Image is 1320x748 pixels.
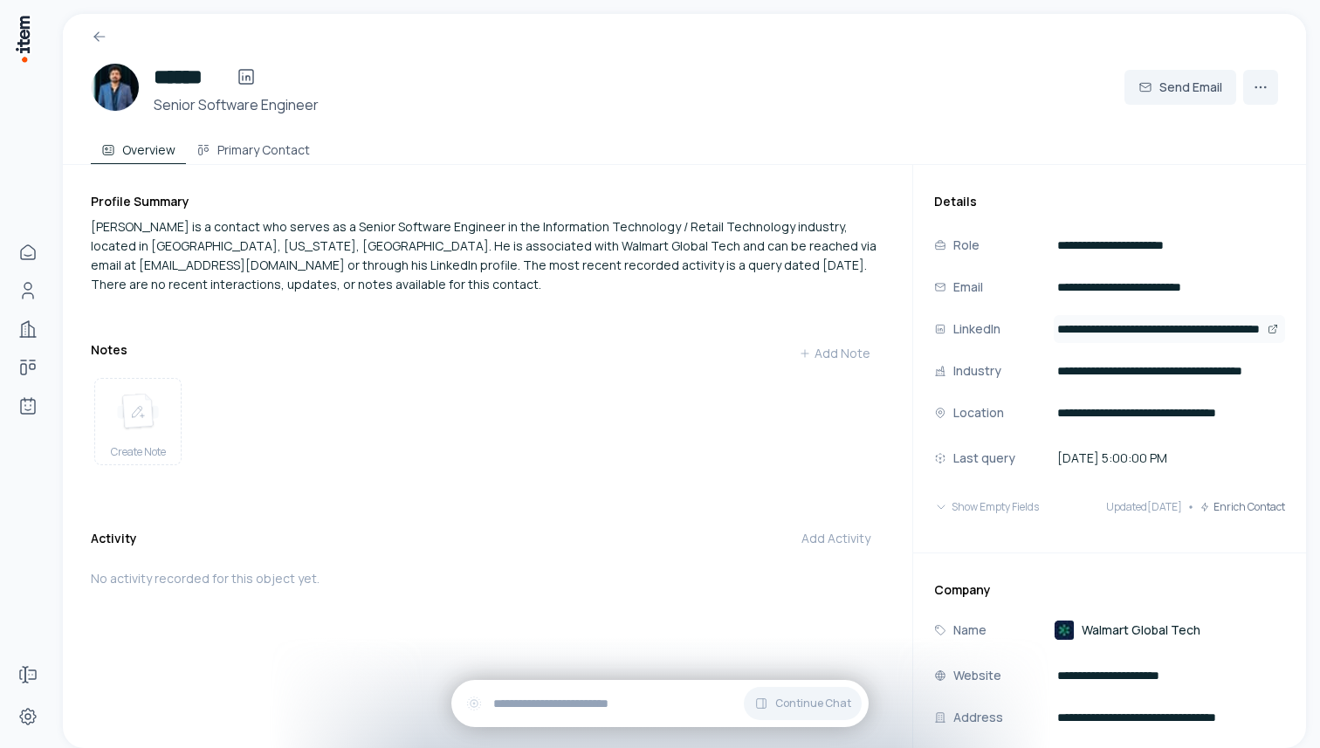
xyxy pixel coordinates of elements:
button: Show Empty Fields [934,490,1039,525]
img: Sravan [91,63,140,112]
p: Last query [953,449,1015,468]
button: Enrich Contact [1200,490,1285,525]
div: [PERSON_NAME] is a contact who serves as a Senior Software Engineer in the Information Technology... [91,217,884,294]
h3: Activity [91,530,137,547]
p: Email [953,278,983,297]
p: Name [953,621,987,640]
p: Role [953,236,980,255]
p: Location [953,403,1004,422]
span: Walmart Global Tech [1082,621,1200,639]
h3: Notes [91,341,127,359]
a: Forms [10,657,45,692]
p: LinkedIn [953,319,1000,339]
button: Primary Contact [186,129,320,164]
span: Send Email [1159,79,1222,96]
h3: Details [934,193,1285,210]
img: Item Brain Logo [14,14,31,64]
a: Walmart Global Tech [1054,620,1200,641]
h3: Senior Software Engineer [154,94,319,115]
h3: Profile Summary [91,193,884,210]
img: create note [117,393,159,431]
a: Contacts [10,273,45,308]
p: No activity recorded for this object yet. [91,570,884,587]
button: Add Note [785,336,884,371]
button: Continue Chat [744,687,862,720]
div: Continue Chat [451,680,869,727]
button: Send Email [1124,70,1236,105]
a: Home [10,235,45,270]
div: Add Note [799,345,870,362]
span: Updated [DATE] [1106,500,1182,514]
button: Open [1264,319,1282,340]
button: More actions [1243,70,1278,105]
button: [DATE] 5:00:00 PM [1054,441,1285,476]
p: Industry [953,361,1001,381]
span: Continue Chat [775,697,851,710]
img: Walmart Global Tech [1054,620,1075,641]
a: deals [10,350,45,385]
button: Add Activity [787,521,884,556]
button: Overview [91,129,186,164]
p: Address [953,708,1003,727]
p: Website [953,666,1001,685]
span: Create Note [111,445,166,459]
a: Settings [10,699,45,734]
button: create noteCreate Note [94,378,182,465]
a: Companies [10,312,45,347]
a: Agents [10,388,45,423]
h3: Company [934,581,1285,599]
